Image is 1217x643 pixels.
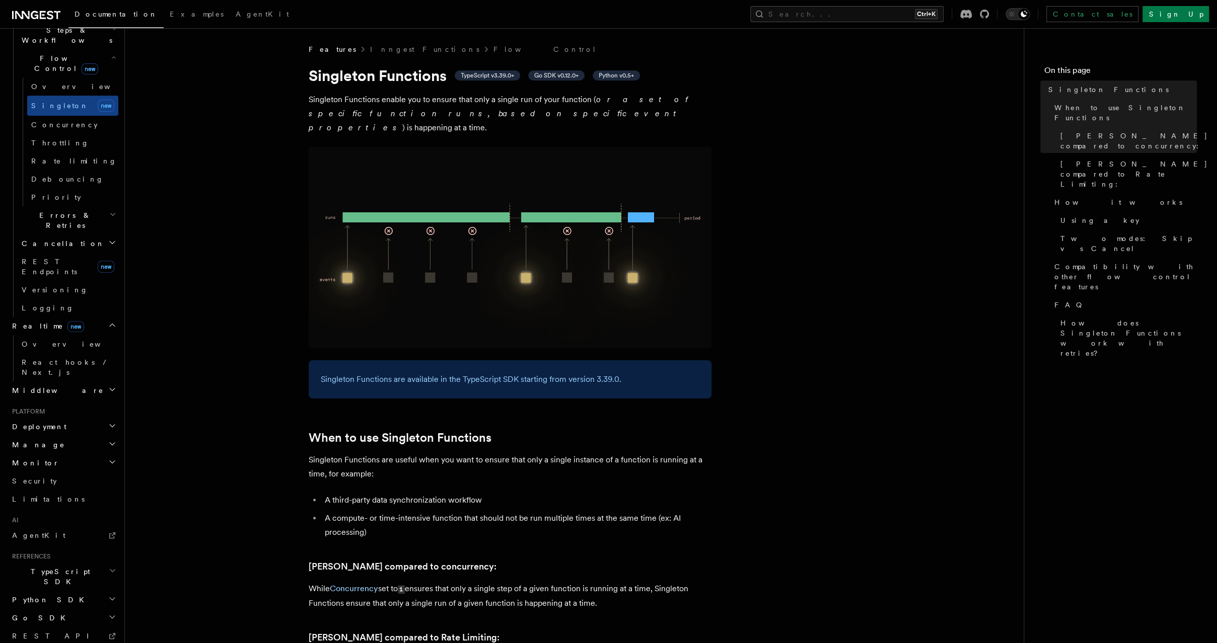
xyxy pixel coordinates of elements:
span: [PERSON_NAME] compared to Rate Limiting: [1060,159,1208,189]
a: FAQ [1050,296,1197,314]
a: Concurrency [27,116,118,134]
a: How does Singleton Functions work with retries? [1056,314,1197,362]
a: Documentation [68,3,164,28]
span: Debouncing [31,175,104,183]
a: Compatibility with other flow control features [1050,258,1197,296]
p: While set to ensures that only a single step of a given function is running at a time, Singleton ... [309,582,711,610]
a: Limitations [8,490,118,508]
a: React hooks / Next.js [18,353,118,381]
img: Singleton Functions only process one run at a time. [309,147,711,348]
a: Singleton Functions [1044,81,1197,99]
span: Realtime [8,321,84,331]
span: Python v0.5+ [599,71,634,79]
span: Monitor [8,458,59,468]
span: Limitations [12,495,85,503]
a: AgentKit [230,3,295,27]
a: Priority [27,188,118,206]
a: When to use Singleton Functions [309,431,491,445]
span: TypeScript SDK [8,567,109,587]
a: How it works [1050,193,1197,211]
button: Deployment [8,418,118,436]
span: REST Endpoints [22,258,77,276]
a: Overview [27,77,118,96]
span: How it works [1054,197,1182,207]
span: Using a key [1060,215,1139,225]
button: Realtimenew [8,317,118,335]
button: Flow Controlnew [18,49,118,77]
button: Errors & Retries [18,206,118,234]
a: Security [8,472,118,490]
span: Flow Control [18,53,111,73]
a: Logging [18,299,118,317]
span: Python SDK [8,595,90,605]
span: REST API [12,632,98,640]
span: References [8,552,50,560]
button: Manage [8,436,118,454]
a: AgentKit [8,526,118,544]
h1: Singleton Functions [309,66,711,85]
span: Cancellation [18,238,105,249]
a: When to use Singleton Functions [1050,99,1197,127]
a: [PERSON_NAME] compared to concurrency: [1056,127,1197,155]
span: Steps & Workflows [18,25,112,45]
a: Contact sales [1046,6,1138,22]
span: Priority [31,193,81,201]
li: A third-party data synchronization workflow [322,493,711,507]
a: Two modes: Skip vs Cancel [1056,229,1197,258]
span: Documentation [75,10,158,18]
a: Concurrency [330,584,378,593]
a: Inngest Functions [370,44,479,54]
span: TypeScript v3.39.0+ [461,71,514,79]
span: Logging [22,304,74,312]
button: Monitor [8,454,118,472]
h4: On this page [1044,64,1197,81]
span: FAQ [1054,300,1087,310]
span: Throttling [31,139,89,147]
span: Platform [8,408,45,416]
span: Manage [8,440,65,450]
span: Two modes: Skip vs Cancel [1060,233,1197,254]
span: Errors & Retries [18,210,109,230]
a: Examples [164,3,230,27]
a: Throttling [27,134,118,152]
a: Singletonnew [27,96,118,116]
span: new [82,63,98,74]
div: Inngest Functions [8,3,118,317]
span: new [98,100,114,112]
a: Overview [18,335,118,353]
span: Go SDK [8,613,71,623]
kbd: Ctrl+K [915,9,938,19]
button: Go SDK [8,609,118,627]
span: Versioning [22,286,88,294]
button: Steps & Workflows [18,21,118,49]
a: Versioning [18,281,118,299]
span: Deployment [8,422,66,432]
span: Singleton Functions [1048,85,1169,95]
span: Middleware [8,385,104,395]
span: How does Singleton Functions work with retries? [1060,318,1197,358]
div: Realtimenew [8,335,118,381]
button: Middleware [8,381,118,399]
code: 1 [398,585,405,594]
span: Go SDK v0.12.0+ [534,71,579,79]
button: Python SDK [8,591,118,609]
a: Using a key [1056,211,1197,229]
span: AgentKit [12,531,65,539]
span: Rate limiting [31,157,117,165]
span: new [67,321,84,332]
button: Search...Ctrl+K [750,6,944,22]
a: REST Endpointsnew [18,253,118,281]
em: or a set of specific function runs, based on specific event properties [309,95,693,132]
button: Cancellation [18,234,118,253]
span: AI [8,516,19,524]
button: Toggle dark mode [1006,8,1030,20]
span: [PERSON_NAME] compared to concurrency: [1060,131,1208,151]
span: Compatibility with other flow control features [1054,262,1197,292]
span: new [98,261,114,273]
span: React hooks / Next.js [22,358,111,376]
span: Features [309,44,356,54]
span: Overview [22,340,125,348]
span: AgentKit [236,10,289,18]
p: Singleton Functions enable you to ensure that only a single run of your function ( ) is happening... [309,93,711,135]
p: Singleton Functions are available in the TypeScript SDK starting from version 3.39.0. [321,372,699,386]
